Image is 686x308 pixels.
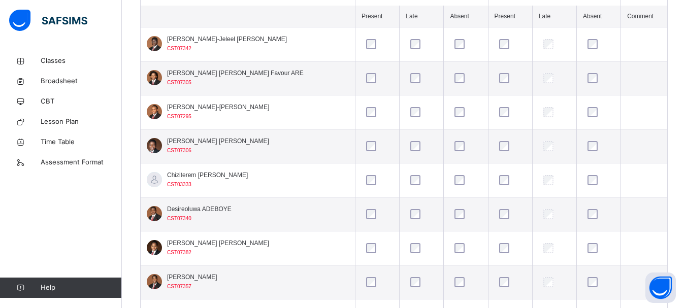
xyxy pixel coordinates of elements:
[167,35,287,44] span: [PERSON_NAME]-Jeleel [PERSON_NAME]
[41,96,122,107] span: CBT
[41,283,121,293] span: Help
[167,114,191,119] span: CST07295
[167,148,191,153] span: CST07306
[444,6,488,27] th: Absent
[621,6,667,27] th: Comment
[167,216,191,221] span: CST07340
[41,137,122,147] span: Time Table
[167,284,191,289] span: CST07357
[532,6,576,27] th: Late
[41,117,122,127] span: Lesson Plan
[400,6,444,27] th: Late
[355,6,400,27] th: Present
[167,69,304,78] span: [PERSON_NAME] [PERSON_NAME] Favour ARE
[41,157,122,167] span: Assessment Format
[167,204,232,214] span: Desireoluwa ADEBOYE
[9,10,87,31] img: safsims
[167,136,269,146] span: [PERSON_NAME] [PERSON_NAME]
[167,182,191,187] span: CST03333
[645,272,676,303] button: Open asap
[41,76,122,86] span: Broadsheet
[488,6,532,27] th: Present
[41,56,122,66] span: Classes
[167,170,248,180] span: Chiziterem [PERSON_NAME]
[167,238,269,248] span: [PERSON_NAME] [PERSON_NAME]
[576,6,620,27] th: Absent
[167,46,191,51] span: CST07342
[167,102,269,112] span: [PERSON_NAME]-[PERSON_NAME]
[167,272,217,282] span: [PERSON_NAME]
[167,80,191,85] span: CST07305
[167,250,191,255] span: CST07382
